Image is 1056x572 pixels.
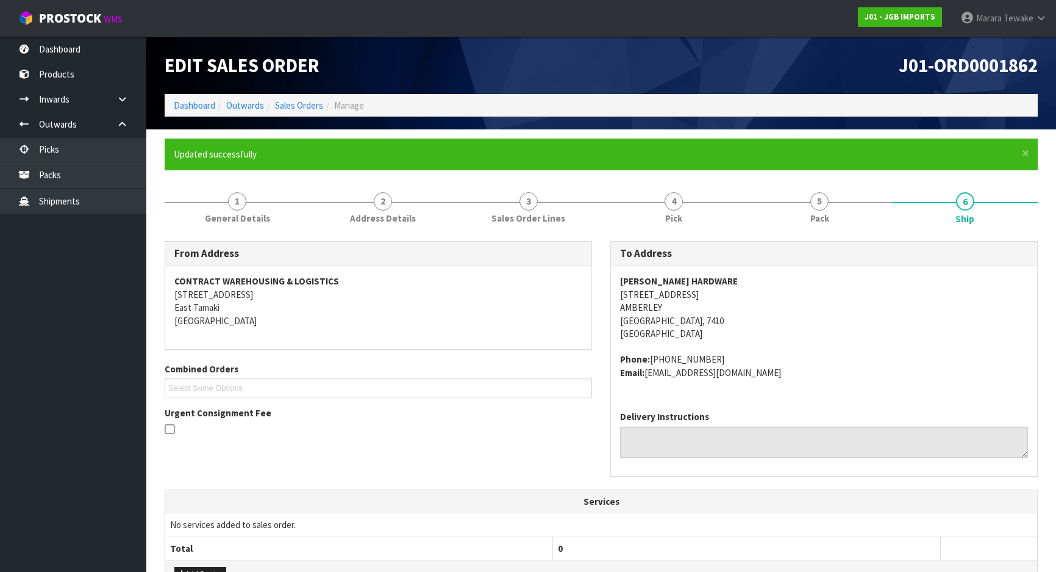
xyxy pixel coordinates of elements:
[665,212,682,225] span: Pick
[39,10,101,26] span: ProStock
[558,543,563,554] span: 0
[858,7,942,27] a: J01 - JGB IMPORTS
[1004,12,1033,24] span: Tewake
[620,248,1028,259] h3: To Address
[165,407,271,419] label: Urgent Consignment Fee
[165,363,238,375] label: Combined Orders
[104,13,123,25] small: WMS
[665,192,683,211] span: 4
[275,100,323,111] a: Sales Orders
[228,192,246,211] span: 1
[174,275,339,287] strong: CONTRACT WAREHOUSING & LOGISTICS
[374,192,392,211] span: 2
[205,212,270,225] span: General Details
[810,192,829,211] span: 5
[165,537,553,560] th: Total
[976,12,1002,24] span: Marara
[165,490,1037,513] th: Services
[620,353,650,365] strong: phone
[620,367,644,378] strong: email
[620,275,738,287] strong: [PERSON_NAME] HARDWARE
[956,192,974,211] span: 6
[350,212,416,225] span: Address Details
[899,54,1038,77] span: J01-ORD0001862
[519,192,538,211] span: 3
[620,275,1028,340] address: [STREET_ADDRESS] AMBERLEY [GEOGRAPHIC_DATA], 7410 [GEOGRAPHIC_DATA]
[955,212,974,225] span: Ship
[620,410,709,423] label: Delivery Instructions
[174,275,582,327] address: [STREET_ADDRESS] East Tamaki [GEOGRAPHIC_DATA]
[165,54,319,77] span: Edit Sales Order
[174,248,582,259] h3: From Address
[491,212,565,225] span: Sales Order Lines
[865,12,935,22] strong: J01 - JGB IMPORTS
[174,148,257,160] span: Updated successfully
[18,10,34,26] img: cube-alt.png
[1022,145,1029,162] span: ×
[174,100,215,111] a: Dashboard
[226,100,264,111] a: Outwards
[620,353,1028,379] address: [PHONE_NUMBER] [EMAIL_ADDRESS][DOMAIN_NAME]
[334,100,364,111] span: Manage
[810,212,829,225] span: Pack
[165,513,1037,537] td: No services added to sales order.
